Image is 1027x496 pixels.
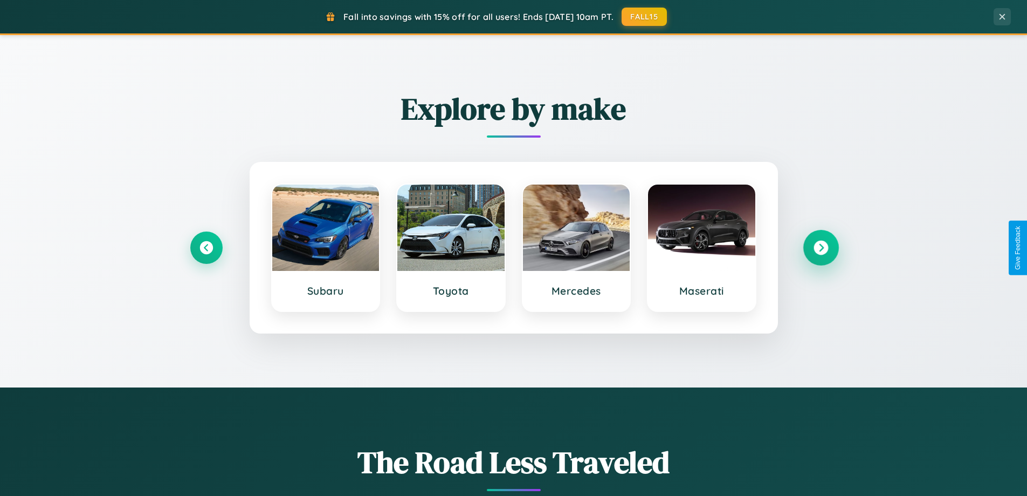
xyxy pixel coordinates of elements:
[659,284,745,297] h3: Maserati
[190,88,837,130] h2: Explore by make
[283,284,369,297] h3: Subaru
[1014,226,1022,270] div: Give Feedback
[190,441,837,483] h1: The Road Less Traveled
[408,284,494,297] h3: Toyota
[343,11,614,22] span: Fall into savings with 15% off for all users! Ends [DATE] 10am PT.
[534,284,619,297] h3: Mercedes
[622,8,667,26] button: FALL15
